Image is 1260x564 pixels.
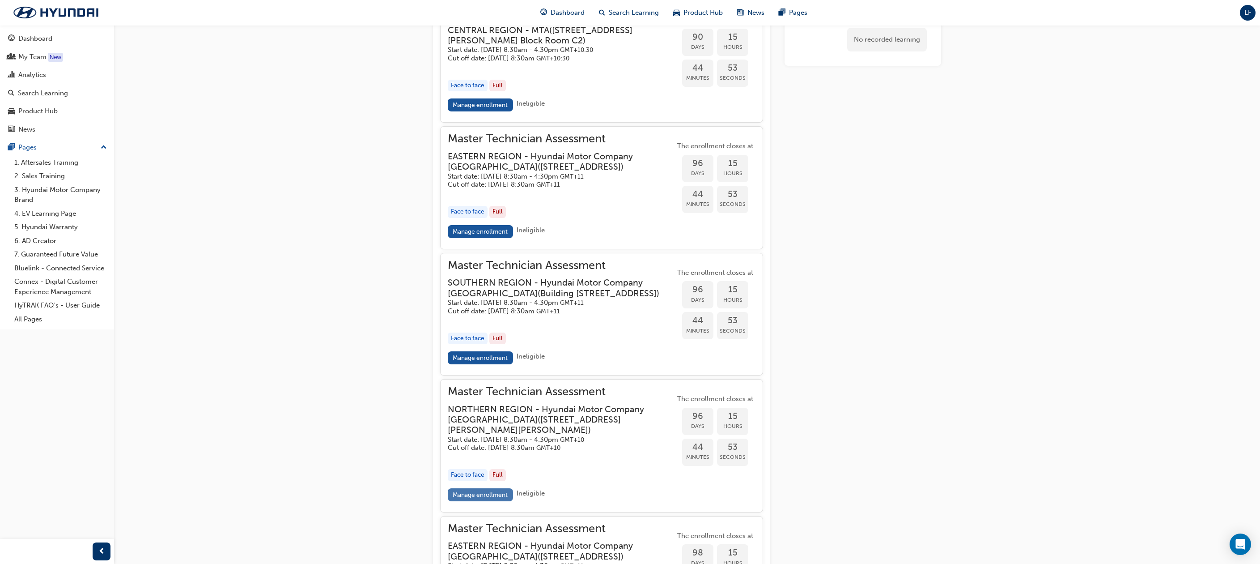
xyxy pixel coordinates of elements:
[536,181,560,188] span: Australian Eastern Daylight Time GMT+11
[448,98,513,111] a: Manage enrollment
[11,248,110,261] a: 7. Guaranteed Future Value
[737,7,744,18] span: news-icon
[599,7,605,18] span: search-icon
[448,278,661,299] h3: SOUTHERN REGION - Hyundai Motor Company [GEOGRAPHIC_DATA] ( Building [STREET_ADDRESS] )
[560,436,584,444] span: Australian Eastern Standard Time GMT+10
[560,173,584,180] span: Australian Eastern Daylight Time GMT+11
[717,326,748,336] span: Seconds
[717,168,748,179] span: Hours
[717,32,748,43] span: 15
[683,8,723,18] span: Product Hub
[4,139,110,156] button: Pages
[1230,534,1251,555] div: Open Intercom Messenger
[536,55,569,62] span: Australian Central Daylight Time GMT+10:30
[536,444,560,452] span: Australian Eastern Standard Time GMT+10
[682,326,713,336] span: Minutes
[8,107,15,115] span: car-icon
[448,444,661,452] h5: Cut off date: [DATE] 8:30am
[682,442,713,453] span: 44
[11,312,110,326] a: All Pages
[18,106,58,116] div: Product Hub
[717,548,748,558] span: 15
[4,67,110,83] a: Analytics
[18,34,52,44] div: Dashboard
[11,275,110,299] a: Connex - Digital Customer Experience Management
[747,8,764,18] span: News
[675,531,755,541] span: The enrollment closes at
[4,103,110,120] a: Product Hub
[789,8,807,18] span: Pages
[682,548,713,558] span: 98
[11,220,110,234] a: 5. Hyundai Warranty
[4,85,110,102] a: Search Learning
[675,268,755,278] span: The enrollment closes at
[489,469,506,481] div: Full
[717,42,748,52] span: Hours
[4,29,110,139] button: DashboardMy TeamAnalyticsSearch LearningProduct HubNews
[592,4,666,22] a: search-iconSearch Learning
[682,32,713,43] span: 90
[682,189,713,200] span: 44
[448,351,513,364] a: Manage enrollment
[448,25,661,46] h3: CENTRAL REGION - MTA ( [STREET_ADDRESS][PERSON_NAME] Block Room C2 )
[717,411,748,422] span: 15
[448,261,675,271] span: Master Technician Assessment
[717,421,748,432] span: Hours
[517,226,545,234] span: Ineligible
[682,421,713,432] span: Days
[448,307,661,316] h5: Cut off date: [DATE] 8:30am
[448,8,755,115] button: Master Technician AssessmentCENTRAL REGION - MTA([STREET_ADDRESS][PERSON_NAME] Block Room C2)Star...
[448,206,488,218] div: Face to face
[540,7,547,18] span: guage-icon
[717,73,748,83] span: Seconds
[98,546,105,557] span: prev-icon
[717,199,748,209] span: Seconds
[4,49,110,65] a: My Team
[18,88,68,98] div: Search Learning
[448,541,661,562] h3: EASTERN REGION - Hyundai Motor Company [GEOGRAPHIC_DATA] ( [STREET_ADDRESS] )
[682,295,713,305] span: Days
[682,199,713,209] span: Minutes
[448,387,755,505] button: Master Technician AssessmentNORTHERN REGION - Hyundai Motor Company [GEOGRAPHIC_DATA]([STREET_ADD...
[682,316,713,326] span: 44
[448,524,675,534] span: Master Technician Assessment
[682,42,713,52] span: Days
[1240,5,1256,21] button: LF
[448,172,661,181] h5: Start date: [DATE] 8:30am - 4:30pm
[448,54,661,63] h5: Cut off date: [DATE] 8:30am
[517,489,545,497] span: Ineligible
[717,295,748,305] span: Hours
[11,234,110,248] a: 6. AD Creator
[18,124,35,135] div: News
[1244,8,1252,18] span: LF
[448,387,675,397] span: Master Technician Assessment
[48,53,63,62] div: Tooltip anchor
[11,299,110,312] a: HyTRAK FAQ's - User Guide
[8,90,14,98] span: search-icon
[560,46,593,54] span: Australian Central Daylight Time GMT+10:30
[448,180,661,189] h5: Cut off date: [DATE] 8:30am
[717,158,748,169] span: 15
[517,352,545,360] span: Ineligible
[560,299,584,307] span: Australian Eastern Daylight Time GMT+11
[717,316,748,326] span: 53
[448,436,661,444] h5: Start date: [DATE] 8:30am - 4:30pm
[448,46,661,54] h5: Start date: [DATE] 8:30am - 4:30pm
[101,142,107,154] span: up-icon
[772,4,815,22] a: pages-iconPages
[533,4,592,22] a: guage-iconDashboard
[11,183,110,207] a: 3. Hyundai Motor Company Brand
[448,469,488,481] div: Face to face
[779,7,785,18] span: pages-icon
[717,189,748,200] span: 53
[4,30,110,47] a: Dashboard
[448,404,661,436] h3: NORTHERN REGION - Hyundai Motor Company [GEOGRAPHIC_DATA] ( [STREET_ADDRESS][PERSON_NAME][PERSON_...
[448,488,513,501] a: Manage enrollment
[8,53,15,61] span: people-icon
[730,4,772,22] a: news-iconNews
[489,333,506,345] div: Full
[448,80,488,92] div: Face to face
[717,442,748,453] span: 53
[609,8,659,18] span: Search Learning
